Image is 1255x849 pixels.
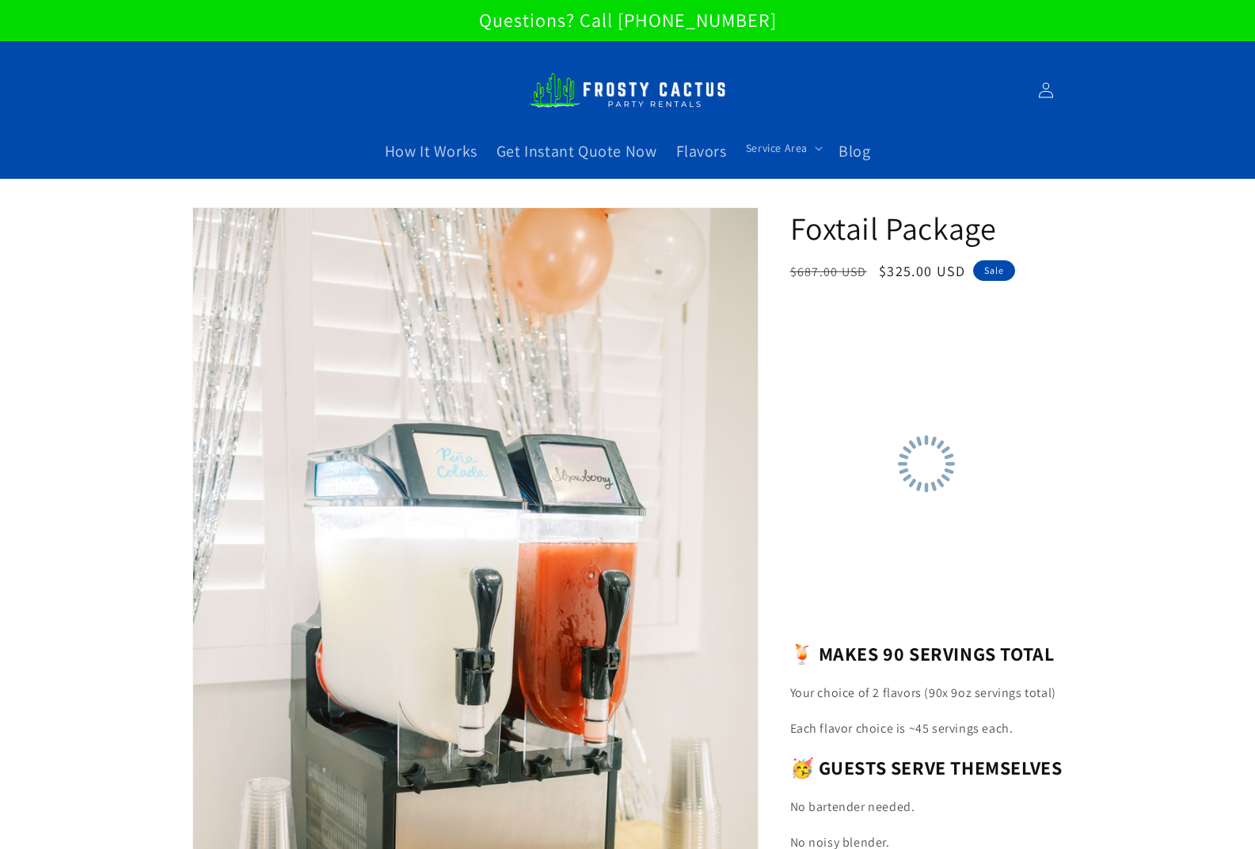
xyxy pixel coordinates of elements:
[790,798,915,815] span: ​​No bartender needed.
[529,63,727,117] img: Frosty Cactus Margarita machine rentals Slushy machine rentals dirt soda dirty slushies
[790,641,1055,666] b: 🍹 MAKES 90 SERVINGS TOTAL
[375,131,487,171] a: How It Works
[879,262,965,280] span: $325.00 USD
[973,260,1015,281] span: Sale
[667,131,736,171] a: Flavors
[790,755,1063,780] b: 🥳 GUESTS SERVE THEMSELVES
[385,141,477,161] span: How It Works
[790,720,1014,737] span: Each flavor choice is ~45 servings each.
[839,141,870,161] span: Blog
[829,131,880,171] a: Blog
[790,207,1063,248] h1: Foxtail Package
[676,141,727,161] span: Flavors
[746,141,808,155] span: Service Area
[496,141,657,161] span: Get Instant Quote Now
[790,263,867,280] s: $687.00 USD
[790,684,1056,701] span: Your choice of 2 flavors (90x 9oz servings total)
[487,131,667,171] a: Get Instant Quote Now
[736,131,829,165] summary: Service Area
